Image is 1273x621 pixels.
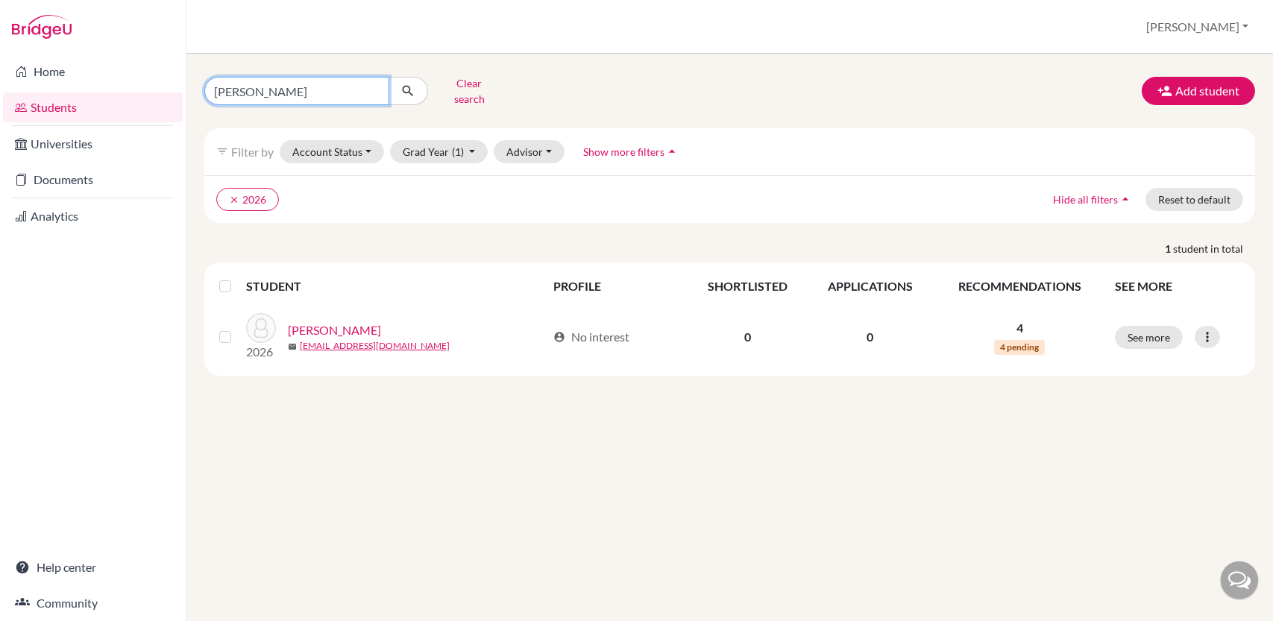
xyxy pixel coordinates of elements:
[300,339,450,353] a: [EMAIL_ADDRESS][DOMAIN_NAME]
[246,343,276,361] p: 2026
[452,145,464,158] span: (1)
[494,140,565,163] button: Advisor
[994,340,1045,355] span: 4 pending
[664,144,679,159] i: arrow_drop_up
[3,588,183,618] a: Community
[942,319,1097,337] p: 4
[583,145,664,158] span: Show more filters
[428,72,511,110] button: Clear search
[3,57,183,86] a: Home
[1145,188,1243,211] button: Reset to default
[216,188,279,211] button: clear2026
[280,140,384,163] button: Account Status
[1165,241,1173,256] strong: 1
[1106,268,1249,304] th: SEE MORE
[288,321,381,339] a: [PERSON_NAME]
[246,268,544,304] th: STUDENT
[544,268,688,304] th: PROFILE
[12,15,72,39] img: Bridge-U
[688,268,807,304] th: SHORTLISTED
[933,268,1106,304] th: RECOMMENDATIONS
[553,331,565,343] span: account_circle
[229,195,239,205] i: clear
[288,342,297,351] span: mail
[571,140,692,163] button: Show more filtersarrow_drop_up
[1040,188,1145,211] button: Hide all filtersarrow_drop_up
[3,165,183,195] a: Documents
[1140,13,1255,41] button: [PERSON_NAME]
[390,140,488,163] button: Grad Year(1)
[3,129,183,159] a: Universities
[3,552,183,582] a: Help center
[34,10,64,24] span: Help
[3,201,183,231] a: Analytics
[1142,77,1255,105] button: Add student
[1118,192,1133,207] i: arrow_drop_up
[3,92,183,122] a: Students
[688,304,807,370] td: 0
[1173,241,1255,256] span: student in total
[204,77,389,105] input: Find student by name...
[216,145,228,157] i: filter_list
[1115,326,1183,349] button: See more
[807,268,933,304] th: APPLICATIONS
[807,304,933,370] td: 0
[1053,193,1118,206] span: Hide all filters
[246,313,276,343] img: Goel, Sharanya
[553,328,629,346] div: No interest
[231,145,274,159] span: Filter by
